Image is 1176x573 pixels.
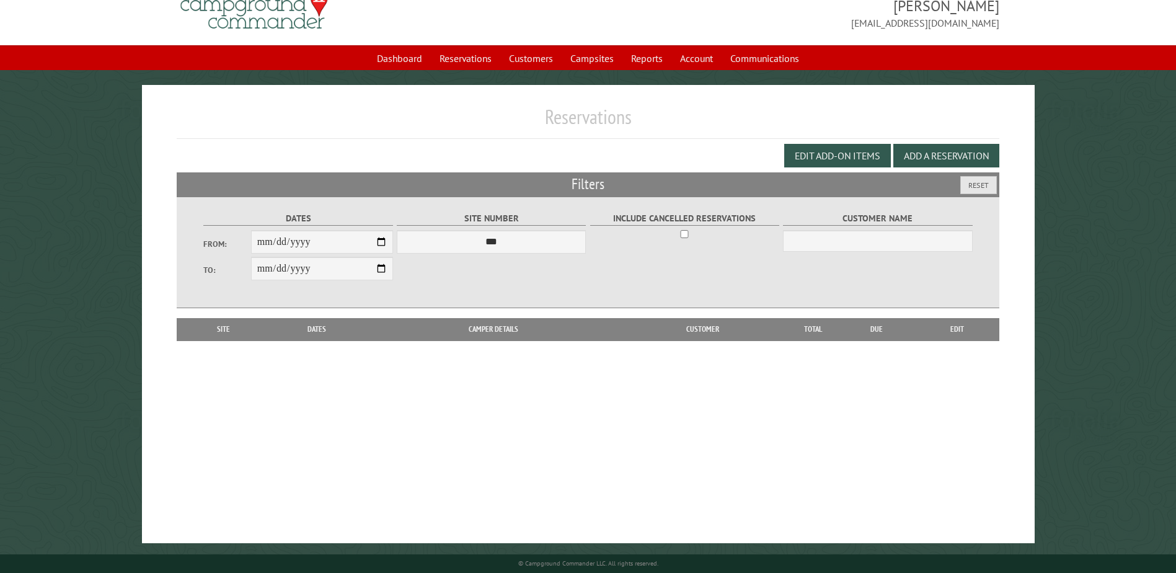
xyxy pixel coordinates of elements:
[788,318,838,340] th: Total
[723,47,807,70] a: Communications
[502,47,560,70] a: Customers
[370,318,617,340] th: Camper Details
[673,47,720,70] a: Account
[183,318,263,340] th: Site
[784,144,891,167] button: Edit Add-on Items
[177,172,999,196] h2: Filters
[838,318,916,340] th: Due
[617,318,788,340] th: Customer
[518,559,658,567] small: © Campground Commander LLC. All rights reserved.
[783,211,972,226] label: Customer Name
[369,47,430,70] a: Dashboard
[203,211,392,226] label: Dates
[264,318,370,340] th: Dates
[203,264,250,276] label: To:
[397,211,586,226] label: Site Number
[960,176,997,194] button: Reset
[563,47,621,70] a: Campsites
[177,105,999,139] h1: Reservations
[916,318,999,340] th: Edit
[624,47,670,70] a: Reports
[893,144,999,167] button: Add a Reservation
[203,238,250,250] label: From:
[432,47,499,70] a: Reservations
[590,211,779,226] label: Include Cancelled Reservations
